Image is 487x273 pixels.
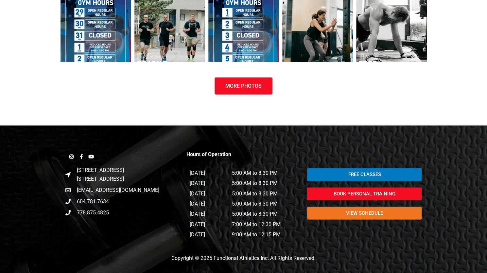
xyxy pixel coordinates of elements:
p: [DATE] [189,169,225,177]
strong: Hours of Operation [186,151,231,157]
p: 5:00 AM to 8:30 PM [232,190,297,198]
p: 9:00 AM to 12:15 PM [232,230,297,239]
a: [STREET_ADDRESS][STREET_ADDRESS] [65,166,180,183]
a: Free Classes [307,168,422,181]
p: [DATE] [189,190,225,198]
a: 604.781.7634 [65,197,180,206]
span: [EMAIL_ADDRESS][DOMAIN_NAME] [75,186,159,194]
p: 5:00 AM to 8:30 PM [232,169,297,177]
a: Book Personal Training [307,188,422,200]
a: [EMAIL_ADDRESS][DOMAIN_NAME] [65,186,180,194]
a: More Photos [215,78,272,95]
p: [DATE] [189,210,225,218]
p: 5:00 AM to 8:30 PM [232,179,297,188]
p: [DATE] [189,230,225,239]
a: 778.875.4825 [65,209,180,217]
span: [STREET_ADDRESS] [STREET_ADDRESS] [75,166,124,183]
p: 7:00 AM to 12:30 PM [232,220,297,229]
p: 5:00 AM to 8:30 PM [232,210,297,218]
span: Free Classes [348,172,381,177]
a: view schedule [307,207,422,220]
p: Copyright © 2025 Functional Athletics Inc. All Rights Reserved. [62,254,425,263]
p: 5:00 AM to 8:30 PM [232,200,297,208]
p: [DATE] [189,200,225,208]
span: 604.781.7634 [75,197,109,206]
span: view schedule [346,211,383,216]
span: 778.875.4825 [75,209,109,217]
p: [DATE] [189,179,225,188]
span: Book Personal Training [334,191,395,196]
p: [DATE] [189,220,225,229]
span: More Photos [225,83,262,89]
